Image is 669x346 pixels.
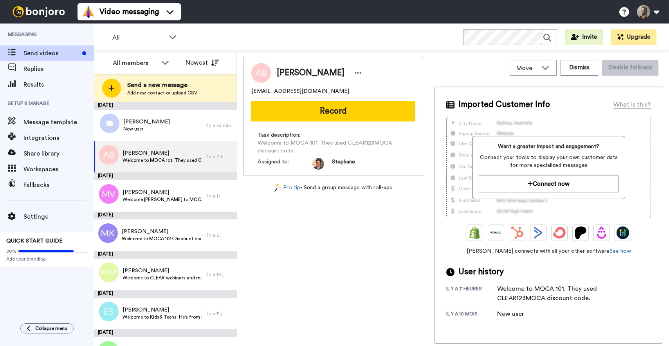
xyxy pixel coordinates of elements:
[469,226,481,239] img: Shopify
[251,101,415,121] button: Record
[94,102,237,110] div: [DATE]
[274,184,300,192] a: Pro tip
[6,256,88,262] span: Add your branding
[602,60,658,76] button: Disable fallback
[123,118,170,126] span: [PERSON_NAME]
[94,212,237,219] div: [DATE]
[94,290,237,298] div: [DATE]
[123,126,170,132] span: New user
[258,139,409,155] span: Welcome to MOCA 101. They used CLEAR123MOCA discount code.
[99,302,119,321] img: es.png
[497,284,622,303] div: Welcome to MOCA 101. They used CLEAR123MOCA discount code.
[23,149,94,158] span: Share library
[123,149,202,157] span: [PERSON_NAME]
[98,223,118,243] img: mk.png
[6,238,63,244] span: QUICK START GUIDE
[490,226,502,239] img: Ontraport
[479,143,619,150] span: Want a greater impact and engagement?
[9,6,68,17] img: bj-logo-header-white.svg
[251,87,349,95] span: [EMAIL_ADDRESS][DOMAIN_NAME]
[561,60,598,76] button: Dismiss
[251,63,271,83] img: Image of Archan Bhandari
[516,63,537,73] span: Move
[595,226,608,239] img: Drip
[258,131,312,139] span: Task description :
[312,158,324,170] img: da5f5293-2c7b-4288-972f-10acbc376891-1597253892.jpg
[277,67,344,79] span: [PERSON_NAME]
[206,232,233,238] div: Il y a 6 j
[127,90,197,96] span: Add new contact or upload CSV
[6,248,16,254] span: 80%
[206,271,233,277] div: Il y a 10 j
[497,309,536,319] div: New user
[23,165,94,174] span: Workspaces
[206,122,233,129] div: Il y a 53 min
[446,311,497,319] div: il y a 10 mois
[446,247,651,255] span: [PERSON_NAME] connects with all your other software
[446,286,497,303] div: il y a 7 heures
[113,58,157,68] div: All members
[82,5,95,18] img: vm-color.svg
[458,266,504,278] span: User history
[94,329,237,337] div: [DATE]
[511,226,523,239] img: Hubspot
[23,49,79,58] span: Send videos
[332,158,355,170] span: Stephane
[23,64,94,74] span: Replies
[99,184,119,204] img: mv.png
[243,184,423,192] div: - Send a group message with roll-ups
[122,228,202,235] span: [PERSON_NAME]
[123,157,202,163] span: Welcome to MOCA 101. They used CLEAR123MOCA discount code.
[617,226,629,239] img: GoHighLevel
[23,80,94,89] span: Results
[123,275,202,281] span: Welcome to CLEAR webinars and multiple courses from 101+201
[99,263,119,282] img: mm.png
[206,310,233,317] div: Il y a 11 j
[458,99,550,111] span: Imported Customer Info
[123,267,202,275] span: [PERSON_NAME]
[274,184,281,192] img: magic-wand.svg
[180,55,225,71] button: Newest
[609,248,631,254] a: See how
[613,100,651,109] div: What is this?
[479,176,619,192] button: Connect now
[479,154,619,169] span: Connect your tools to display your own customer data for more specialized messages
[127,80,197,90] span: Send a new message
[99,145,119,165] img: ab.png
[123,306,202,314] span: [PERSON_NAME]
[123,196,202,203] span: Welcome [PERSON_NAME] to MOCA 101, she already started
[532,226,545,239] img: ActiveCampaign
[122,235,202,242] span: Welcome to MOCA 101/Discount code CLEARtps50/Is also interested in MOCA 201. I told them the disc...
[206,154,233,160] div: Il y a 7 h
[99,6,159,17] span: Video messaging
[23,180,94,190] span: Fallbacks
[565,29,603,45] button: Invite
[112,33,165,42] span: All
[611,29,656,45] button: Upgrade
[35,325,67,332] span: Collapse menu
[94,251,237,259] div: [DATE]
[23,118,94,127] span: Message template
[258,158,312,170] span: Assigned to:
[23,212,94,221] span: Settings
[20,323,74,333] button: Collapse menu
[574,226,587,239] img: Patreon
[553,226,566,239] img: ConvertKit
[94,172,237,180] div: [DATE]
[123,188,202,196] span: [PERSON_NAME]
[23,133,94,143] span: Integrations
[206,193,233,199] div: Il y a 1 j
[123,314,202,320] span: Welcome to Kids& Teens. He's from [US_STATE], [GEOGRAPHIC_DATA]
